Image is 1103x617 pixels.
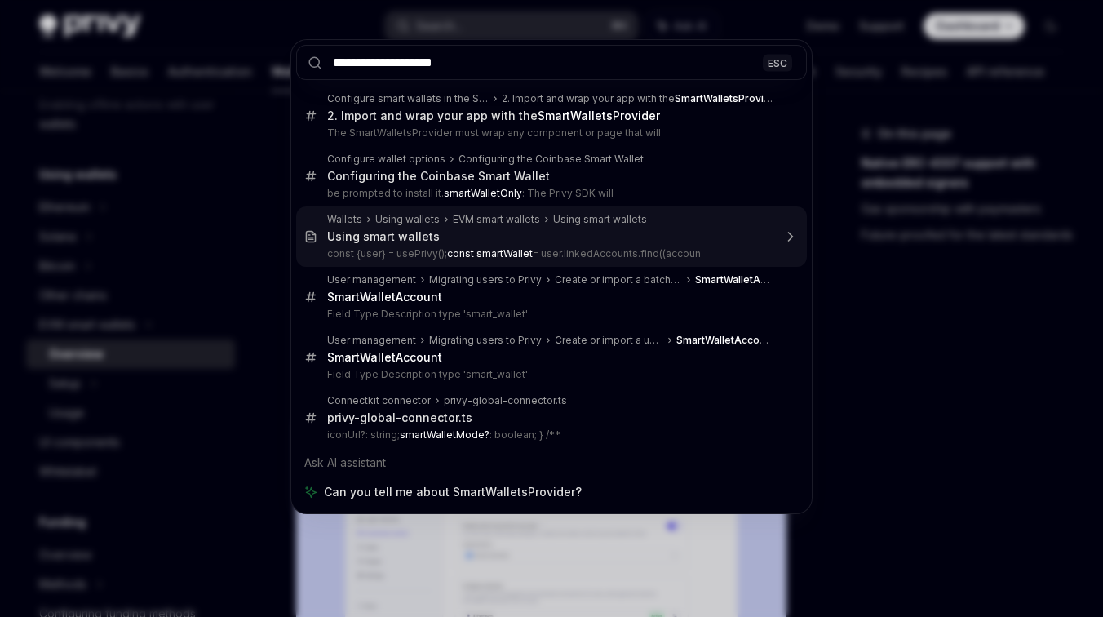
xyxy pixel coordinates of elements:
b: SmartWalletsProvider [675,92,781,104]
div: Using smart wallets [553,213,647,226]
div: Wallets [327,213,362,226]
b: SmartWalletAccount [327,290,442,304]
p: be prompted to install it. : The Privy SDK will [327,187,773,200]
div: 2. Import and wrap your app with the [502,92,773,105]
div: Configuring the Coinbase Smart Wallet [458,153,644,166]
div: Using smart wallets [327,229,440,244]
div: Create or import a batch of users [555,273,682,286]
div: Migrating users to Privy [429,273,542,286]
div: Configure smart wallets in the SDK [327,92,489,105]
div: ESC [763,54,792,71]
b: smartWalletOnly [444,187,522,199]
div: User management [327,334,416,347]
p: Field Type Description type 'smart_wallet' [327,308,773,321]
div: Using wallets [375,213,440,226]
p: const {user} = usePrivy(); = user.linkedAccounts.find((accoun [327,247,773,260]
div: Create or import a user [555,334,663,347]
p: Field Type Description type 'smart_wallet' [327,368,773,381]
b: smartWalletMode? [400,428,489,441]
div: User management [327,273,416,286]
div: privy-global-connector.ts [327,411,472,425]
div: Configure wallet options [327,153,445,166]
div: 2. Import and wrap your app with the [327,109,660,123]
b: SmartWalletAccount [695,273,793,286]
div: Connectkit connector [327,394,431,407]
b: SmartWalletAccount [676,334,774,346]
div: Migrating users to Privy [429,334,542,347]
div: Configuring the Coinbase Smart Wallet [327,169,550,184]
b: SmartWalletsProvider [538,109,660,122]
div: privy-global-connector.ts [444,394,567,407]
p: iconUrl?: string; : boolean; } /** [327,428,773,442]
span: Can you tell me about SmartWalletsProvider? [324,484,582,500]
b: const smartWallet [447,247,533,260]
b: SmartWalletAccount [327,350,442,364]
div: EVM smart wallets [453,213,540,226]
div: Ask AI assistant [296,448,807,477]
p: The SmartWalletsProvider must wrap any component or page that will [327,127,773,140]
